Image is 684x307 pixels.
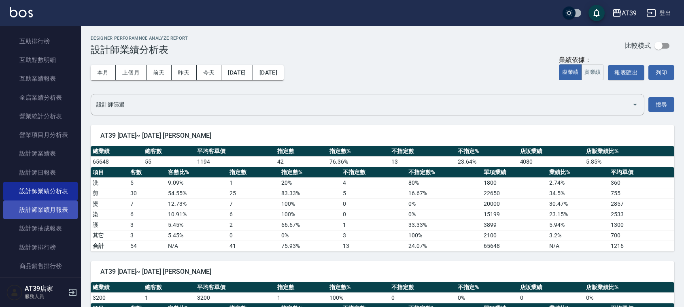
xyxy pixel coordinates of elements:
[91,209,128,220] td: 染
[100,132,665,140] span: AT39 [DATE]~ [DATE] [PERSON_NAME]
[456,292,518,303] td: 0 %
[389,156,456,167] td: 13
[275,156,327,167] td: 42
[3,32,78,51] a: 互助排行榜
[518,282,584,293] th: 店販業績
[3,126,78,144] a: 營業項目月分析表
[327,292,390,303] td: 100 %
[629,98,642,111] button: Open
[128,177,166,188] td: 5
[3,51,78,69] a: 互助點數明細
[3,88,78,107] a: 全店業績分析表
[279,209,341,220] td: 100 %
[547,241,609,251] td: N/A
[143,156,195,167] td: 55
[91,198,128,209] td: 燙
[91,220,128,230] td: 護
[6,284,23,301] img: Person
[406,241,482,251] td: 24.07%
[482,209,547,220] td: 15199
[128,209,166,220] td: 6
[195,156,275,167] td: 1194
[406,220,482,230] td: 33.33 %
[166,167,227,178] th: 客數比%
[147,65,172,80] button: 前天
[128,220,166,230] td: 3
[406,167,482,178] th: 不指定數%
[341,220,406,230] td: 1
[195,146,275,157] th: 平均客單價
[91,156,143,167] td: 65648
[279,167,341,178] th: 指定數%
[91,292,143,303] td: 3200
[389,292,456,303] td: 0
[91,241,128,251] td: 合計
[227,188,279,198] td: 25
[3,69,78,88] a: 互助業績報表
[166,241,227,251] td: N/A
[91,146,674,167] table: a dense table
[227,198,279,209] td: 7
[456,282,518,293] th: 不指定%
[3,182,78,200] a: 設計師業績分析表
[279,220,341,230] td: 66.67 %
[389,146,456,157] th: 不指定數
[166,188,227,198] td: 54.55 %
[648,65,674,80] button: 列印
[584,282,674,293] th: 店販業績比%
[91,65,116,80] button: 本月
[608,65,644,80] button: 報表匯出
[406,177,482,188] td: 80 %
[482,198,547,209] td: 20000
[518,292,584,303] td: 0
[559,64,582,80] button: 虛業績
[279,198,341,209] td: 100 %
[588,5,605,21] button: save
[10,7,33,17] img: Logo
[128,230,166,241] td: 3
[91,36,188,41] h2: Designer Perforamnce Analyze Report
[166,230,227,241] td: 5.45 %
[341,241,406,251] td: 13
[166,220,227,230] td: 5.45 %
[91,146,143,157] th: 總業績
[3,200,78,219] a: 設計師業績月報表
[609,220,674,230] td: 1300
[197,65,222,80] button: 今天
[406,230,482,241] td: 100 %
[25,293,66,300] p: 服務人員
[341,209,406,220] td: 0
[166,177,227,188] td: 9.09 %
[279,241,341,251] td: 75.93%
[406,188,482,198] td: 16.67 %
[327,146,390,157] th: 指定數%
[275,282,327,293] th: 指定數
[279,177,341,188] td: 20 %
[406,198,482,209] td: 0 %
[518,146,584,157] th: 店販業績
[227,167,279,178] th: 指定數
[482,230,547,241] td: 2100
[341,230,406,241] td: 3
[143,282,195,293] th: 總客數
[128,198,166,209] td: 7
[327,156,390,167] td: 76.36 %
[253,65,284,80] button: [DATE]
[547,198,609,209] td: 30.47 %
[482,188,547,198] td: 22650
[3,163,78,182] a: 設計師日報表
[128,188,166,198] td: 30
[91,282,143,293] th: 總業績
[609,241,674,251] td: 1216
[609,188,674,198] td: 755
[584,146,674,157] th: 店販業績比%
[91,44,188,55] h3: 設計師業績分析表
[3,107,78,126] a: 營業統計分析表
[341,177,406,188] td: 4
[128,167,166,178] th: 客數
[456,156,518,167] td: 23.64 %
[227,209,279,220] td: 6
[609,167,674,178] th: 平均單價
[275,292,327,303] td: 1
[143,146,195,157] th: 總客數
